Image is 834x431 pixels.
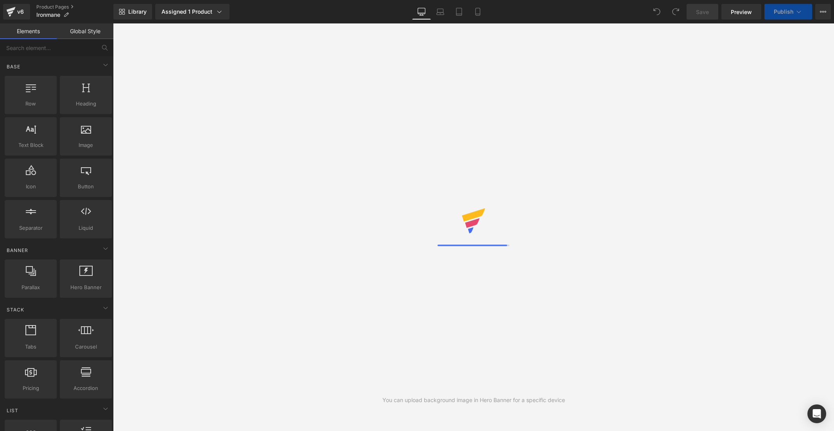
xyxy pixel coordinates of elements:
[649,4,665,20] button: Undo
[7,224,54,232] span: Separator
[774,9,793,15] span: Publish
[62,283,109,292] span: Hero Banner
[7,100,54,108] span: Row
[468,4,487,20] a: Mobile
[161,8,223,16] div: Assigned 1 Product
[815,4,831,20] button: More
[7,384,54,392] span: Pricing
[113,4,152,20] a: New Library
[3,4,30,20] a: v6
[7,141,54,149] span: Text Block
[16,7,25,17] div: v6
[57,23,113,39] a: Global Style
[6,63,21,70] span: Base
[696,8,709,16] span: Save
[6,247,29,254] span: Banner
[7,283,54,292] span: Parallax
[412,4,431,20] a: Desktop
[382,396,565,404] div: You can upload background image in Hero Banner for a specific device
[62,384,109,392] span: Accordion
[431,4,450,20] a: Laptop
[62,182,109,191] span: Button
[128,8,147,15] span: Library
[7,343,54,351] span: Tabs
[62,224,109,232] span: Liquid
[36,12,60,18] span: Ironmane
[731,8,752,16] span: Preview
[807,404,826,423] div: Open Intercom Messenger
[721,4,761,20] a: Preview
[764,4,812,20] button: Publish
[450,4,468,20] a: Tablet
[62,141,109,149] span: Image
[36,4,113,10] a: Product Pages
[6,407,19,414] span: List
[668,4,683,20] button: Redo
[6,306,25,313] span: Stack
[62,343,109,351] span: Carousel
[62,100,109,108] span: Heading
[7,182,54,191] span: Icon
